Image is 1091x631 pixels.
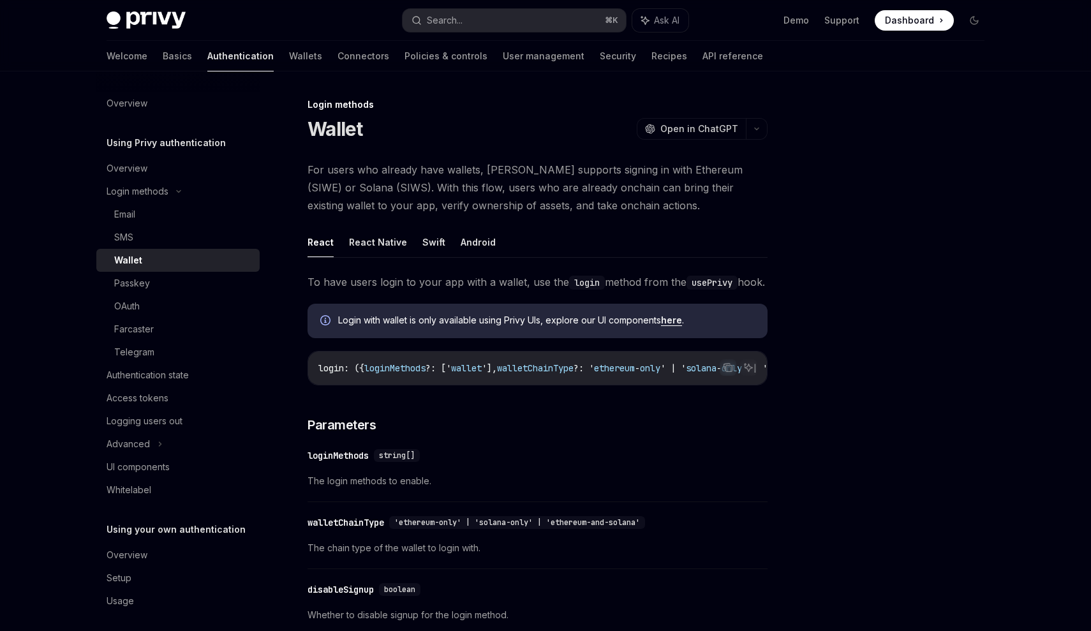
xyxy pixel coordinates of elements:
span: The chain type of the wallet to login with. [308,540,768,556]
span: '], [482,362,497,374]
span: Dashboard [885,14,934,27]
span: Whether to disable signup for the login method. [308,607,768,623]
span: ethereum [594,362,635,374]
span: only [640,362,660,374]
span: : ({ [344,362,364,374]
a: Connectors [338,41,389,71]
a: Overview [96,544,260,567]
div: disableSignup [308,583,374,596]
div: loginMethods [308,449,369,462]
div: Usage [107,593,134,609]
div: Search... [427,13,463,28]
button: React [308,227,334,257]
img: dark logo [107,11,186,29]
code: usePrivy [687,276,738,290]
div: Passkey [114,276,150,291]
a: Overview [96,92,260,115]
span: 'ethereum-only' | 'solana-only' | 'ethereum-and-solana' [394,517,640,528]
code: login [569,276,605,290]
a: Telegram [96,341,260,364]
button: Swift [422,227,445,257]
svg: Info [320,315,333,328]
button: Ask AI [632,9,688,32]
button: Android [461,227,496,257]
div: SMS [114,230,133,245]
a: API reference [702,41,763,71]
a: Basics [163,41,192,71]
a: SMS [96,226,260,249]
div: Login methods [308,98,768,111]
button: Search...⌘K [403,9,626,32]
div: Whitelabel [107,482,151,498]
span: - [635,362,640,374]
span: To have users login to your app with a wallet, use the method from the hook. [308,273,768,291]
a: Authentication [207,41,274,71]
span: ?: [' [426,362,451,374]
button: Copy the contents from the code block [720,359,736,376]
a: Setup [96,567,260,590]
h1: Wallet [308,117,363,140]
span: Login with wallet is only available using Privy UIs, explore our UI components . [338,314,755,327]
div: walletChainType [308,516,384,529]
div: Overview [107,547,147,563]
a: Welcome [107,41,147,71]
a: Dashboard [875,10,954,31]
a: Email [96,203,260,226]
a: Recipes [651,41,687,71]
div: Advanced [107,436,150,452]
span: Parameters [308,416,376,434]
a: UI components [96,456,260,479]
span: For users who already have wallets, [PERSON_NAME] supports signing in with Ethereum (SIWE) or Sol... [308,161,768,214]
button: React Native [349,227,407,257]
a: Wallet [96,249,260,272]
button: Toggle dark mode [964,10,984,31]
a: Logging users out [96,410,260,433]
a: Support [824,14,859,27]
span: wallet [451,362,482,374]
span: Ask AI [654,14,679,27]
h5: Using Privy authentication [107,135,226,151]
span: ' | ' [660,362,686,374]
a: User management [503,41,584,71]
span: login [318,362,344,374]
h5: Using your own authentication [107,522,246,537]
div: Telegram [114,345,154,360]
div: Logging users out [107,413,182,429]
span: ⌘ K [605,15,618,26]
a: Farcaster [96,318,260,341]
div: Overview [107,96,147,111]
a: Demo [783,14,809,27]
a: Overview [96,157,260,180]
a: OAuth [96,295,260,318]
div: Email [114,207,135,222]
a: here [661,315,682,326]
div: Login methods [107,184,168,199]
span: - [716,362,722,374]
div: Wallet [114,253,142,268]
a: Policies & controls [404,41,487,71]
div: Farcaster [114,322,154,337]
a: Wallets [289,41,322,71]
button: Open in ChatGPT [637,118,746,140]
a: Authentication state [96,364,260,387]
div: Overview [107,161,147,176]
span: boolean [384,584,415,595]
span: Open in ChatGPT [660,122,738,135]
div: UI components [107,459,170,475]
span: solana [686,362,716,374]
a: Security [600,41,636,71]
div: Setup [107,570,131,586]
span: walletChainType [497,362,574,374]
div: Authentication state [107,367,189,383]
span: loginMethods [364,362,426,374]
a: Usage [96,590,260,612]
a: Access tokens [96,387,260,410]
a: Passkey [96,272,260,295]
span: The login methods to enable. [308,473,768,489]
a: Whitelabel [96,479,260,501]
div: OAuth [114,299,140,314]
span: string[] [379,450,415,461]
button: Ask AI [740,359,757,376]
span: ?: ' [574,362,594,374]
div: Access tokens [107,390,168,406]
